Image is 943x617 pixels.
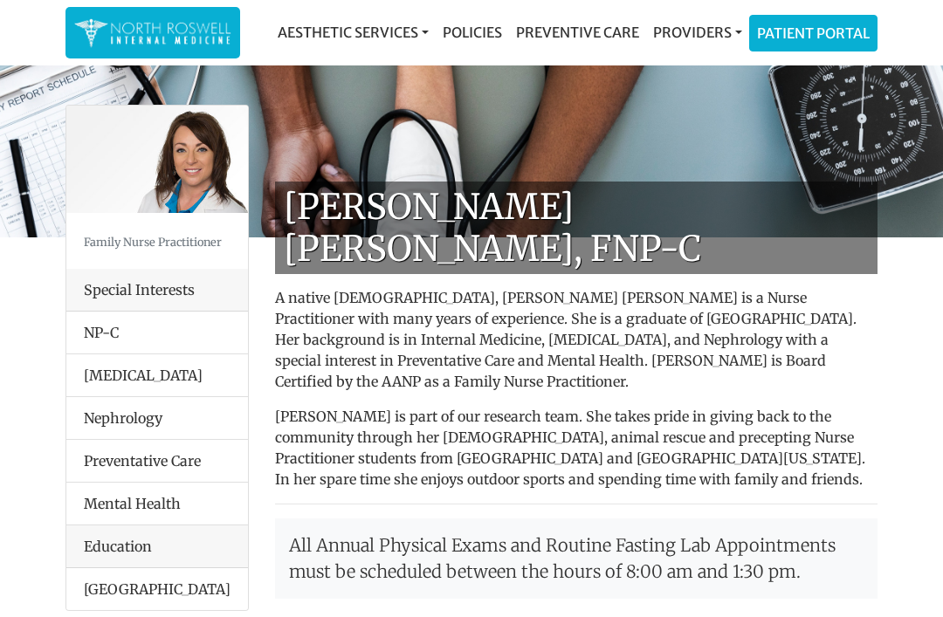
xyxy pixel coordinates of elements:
li: NP-C [66,312,248,354]
p: All Annual Physical Exams and Routine Fasting Lab Appointments must be scheduled between the hour... [275,518,878,599]
li: [GEOGRAPHIC_DATA] [66,568,248,610]
li: Preventative Care [66,439,248,483]
li: [MEDICAL_DATA] [66,353,248,397]
a: Patient Portal [750,16,877,51]
a: Policies [436,15,509,50]
img: North Roswell Internal Medicine [74,16,231,50]
img: Keela Weeks Leger, FNP-C [66,106,248,213]
a: Aesthetic Services [271,15,436,50]
a: Preventive Care [509,15,646,50]
div: Special Interests [66,269,248,312]
h1: [PERSON_NAME] [PERSON_NAME], FNP-C [275,182,878,274]
li: Mental Health [66,482,248,525]
li: Nephrology [66,396,248,440]
a: Providers [646,15,749,50]
p: [PERSON_NAME] is part of our research team. She takes pride in giving back to the community throu... [275,406,878,490]
p: A native [DEMOGRAPHIC_DATA], [PERSON_NAME] [PERSON_NAME] is a Nurse Practitioner with many years ... [275,287,878,392]
small: Family Nurse Practitioner [84,235,222,249]
div: Education [66,525,248,568]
